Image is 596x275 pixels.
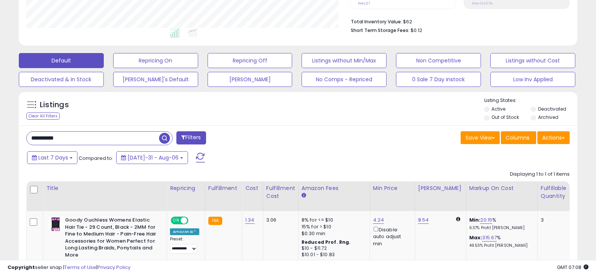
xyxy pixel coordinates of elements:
p: Listing States: [484,97,577,104]
div: 8% for <= $10 [302,217,364,223]
a: 20.15 [480,216,492,224]
a: 8.54 [418,216,429,224]
button: Repricing Off [208,53,293,68]
div: Cost [245,184,260,192]
button: Non Competitive [396,53,481,68]
div: % [469,234,532,248]
label: Out of Stock [491,114,519,120]
small: Prev: 124.07% [472,1,493,6]
div: Repricing [170,184,202,192]
a: 315.67 [482,234,497,242]
label: Active [491,106,505,112]
div: Fulfillable Quantity [541,184,567,200]
div: 3 [541,217,564,223]
div: Amazon AI * [170,228,199,235]
button: Listings without Cost [490,53,575,68]
span: $0.12 [411,27,422,34]
button: Last 7 Days [27,151,77,164]
div: 15% for > $10 [302,223,364,230]
small: FBA [208,217,222,225]
button: Filters [176,131,206,144]
button: [PERSON_NAME] [208,72,293,87]
b: Max: [469,234,482,241]
small: Amazon Fees. [302,192,306,199]
b: Min: [469,216,481,223]
span: Compared to: [79,155,113,162]
div: Clear All Filters [26,112,60,120]
button: Save View [461,131,500,144]
img: 41wb9bT9ldL._SL40_.jpg [48,217,63,232]
b: Reduced Prof. Rng. [302,239,351,245]
button: Default [19,53,104,68]
span: [DATE]-31 - Aug-06 [127,154,179,161]
div: Displaying 1 to 1 of 1 items [510,171,570,178]
button: Deactivated & In Stock [19,72,104,87]
span: OFF [187,217,199,224]
div: $10 - $11.72 [302,245,364,252]
div: $10.01 - $10.83 [302,252,364,258]
span: Last 7 Days [38,154,68,161]
button: Repricing On [113,53,198,68]
a: 1.34 [245,216,255,224]
strong: Copyright [8,264,35,271]
button: [DATE]-31 - Aug-06 [116,151,188,164]
div: 3.06 [266,217,293,223]
button: [PERSON_NAME]'s Default [113,72,198,87]
p: 6.37% Profit [PERSON_NAME] [469,225,532,231]
button: Columns [501,131,536,144]
a: Privacy Policy [97,264,130,271]
a: Terms of Use [64,264,96,271]
div: Fulfillment Cost [266,184,295,200]
li: $62 [351,17,564,26]
b: Goody Ouchless Womens Elastic Hair Tie - 29 Count, Black - 2MM for Fine to Medium Hair - Pain-Fre... [65,217,156,260]
span: ON [171,217,181,224]
div: Title [46,184,164,192]
div: Amazon Fees [302,184,367,192]
a: 4.24 [373,216,384,224]
button: Listings without Min/Max [302,53,387,68]
div: Markup on Cost [469,184,534,192]
b: Short Term Storage Fees: [351,27,409,33]
button: 0 Sale 7 Day instock [396,72,481,87]
button: No Comps - Repriced [302,72,387,87]
div: Fulfillment [208,184,239,192]
th: The percentage added to the cost of goods (COGS) that forms the calculator for Min & Max prices. [466,181,537,211]
label: Archived [538,114,558,120]
button: Low Inv Applied [490,72,575,87]
button: Actions [537,131,570,144]
div: seller snap | | [8,264,130,271]
div: % [469,217,532,231]
div: Disable auto adjust min [373,225,409,247]
b: Total Inventory Value: [351,18,402,25]
p: 49.53% Profit [PERSON_NAME] [469,243,532,248]
div: $0.30 min [302,230,364,237]
label: Deactivated [538,106,566,112]
h5: Listings [40,100,69,110]
small: Prev: 27 [358,1,370,6]
span: Columns [506,134,529,141]
div: Min Price [373,184,412,192]
span: 2025-08-14 07:08 GMT [557,264,588,271]
div: Preset: [170,237,199,254]
div: [PERSON_NAME] [418,184,463,192]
